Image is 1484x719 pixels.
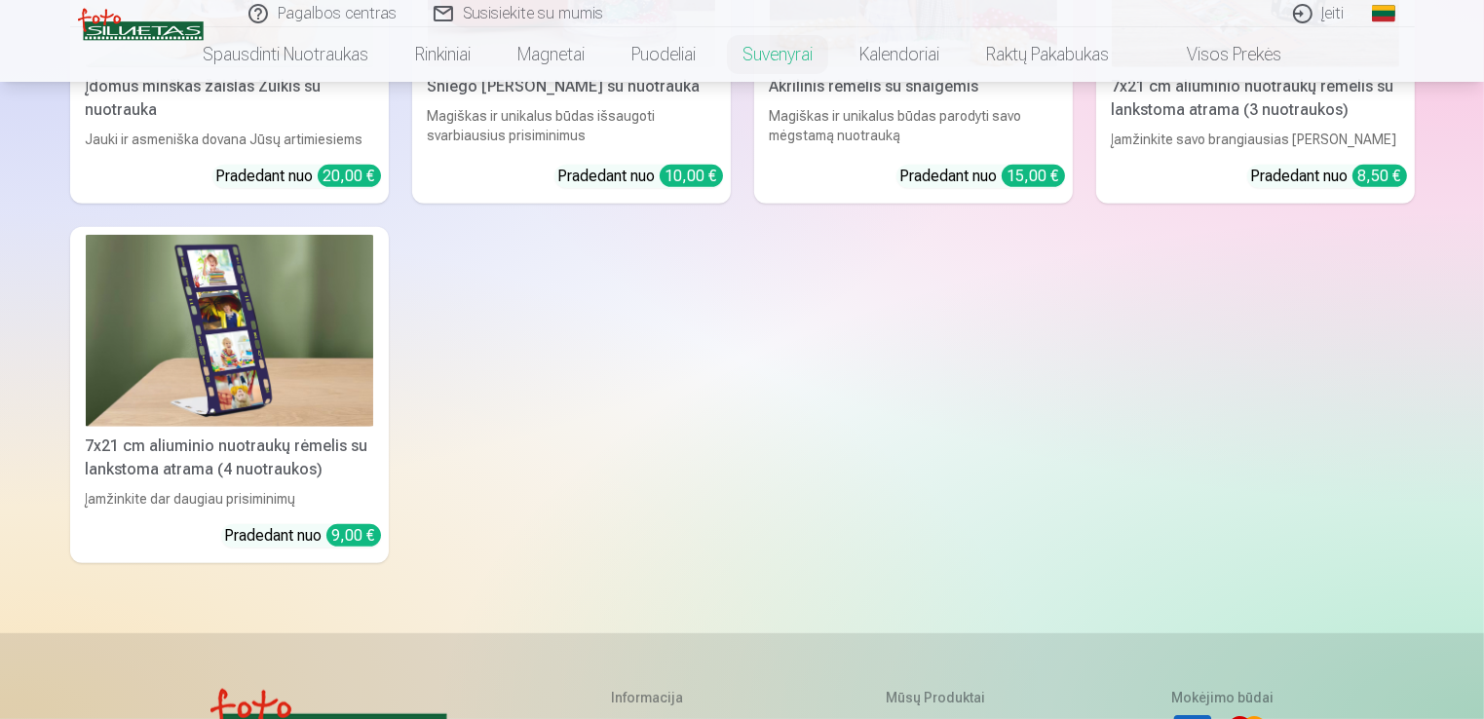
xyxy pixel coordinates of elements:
[225,524,381,548] div: Pradedant nuo
[611,688,741,707] h5: Informacija
[1104,130,1407,149] div: Įamžinkite savo brangiausias [PERSON_NAME]
[1352,165,1407,187] div: 8,50 €
[558,165,723,188] div: Pradedant nuo
[660,165,723,187] div: 10,00 €
[762,75,1065,98] div: Akrilinis rėmelis su snaigėmis
[86,235,373,427] img: 7x21 cm aliuminio nuotraukų rėmelis su lankstoma atrama (4 nuotraukos)
[1104,75,1407,122] div: 7x21 cm aliuminio nuotraukų rėmelis su lankstoma atrama (3 nuotraukos)
[1002,165,1065,187] div: 15,00 €
[900,165,1065,188] div: Pradedant nuo
[318,165,381,187] div: 20,00 €
[70,227,389,563] a: 7x21 cm aliuminio nuotraukų rėmelis su lankstoma atrama (4 nuotraukos)7x21 cm aliuminio nuotraukų...
[179,27,392,82] a: Spausdinti nuotraukas
[326,524,381,547] div: 9,00 €
[1171,688,1274,707] h5: Mokėjimo būdai
[78,130,381,149] div: Jauki ir asmeniška dovana Jūsų artimiesiems
[886,688,1027,707] h5: Mūsų produktai
[78,8,204,41] img: /v3
[963,27,1132,82] a: Raktų pakabukas
[392,27,494,82] a: Rinkiniai
[1132,27,1305,82] a: Visos prekės
[1251,165,1407,188] div: Pradedant nuo
[762,106,1065,149] div: Magiškas ir unikalus būdas parodyti savo mėgstamą nuotrauką
[78,435,381,481] div: 7x21 cm aliuminio nuotraukų rėmelis su lankstoma atrama (4 nuotraukos)
[420,75,723,98] div: Sniego [PERSON_NAME] su nuotrauka
[719,27,836,82] a: Suvenyrai
[78,75,381,122] div: Įdomus minškas žaislas Zuikis su nuotrauka
[420,106,723,149] div: Magiškas ir unikalus būdas išsaugoti svarbiausius prisiminimus
[216,165,381,188] div: Pradedant nuo
[494,27,608,82] a: Magnetai
[78,489,381,509] div: Įamžinkite dar daugiau prisiminimų
[608,27,719,82] a: Puodeliai
[836,27,963,82] a: Kalendoriai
